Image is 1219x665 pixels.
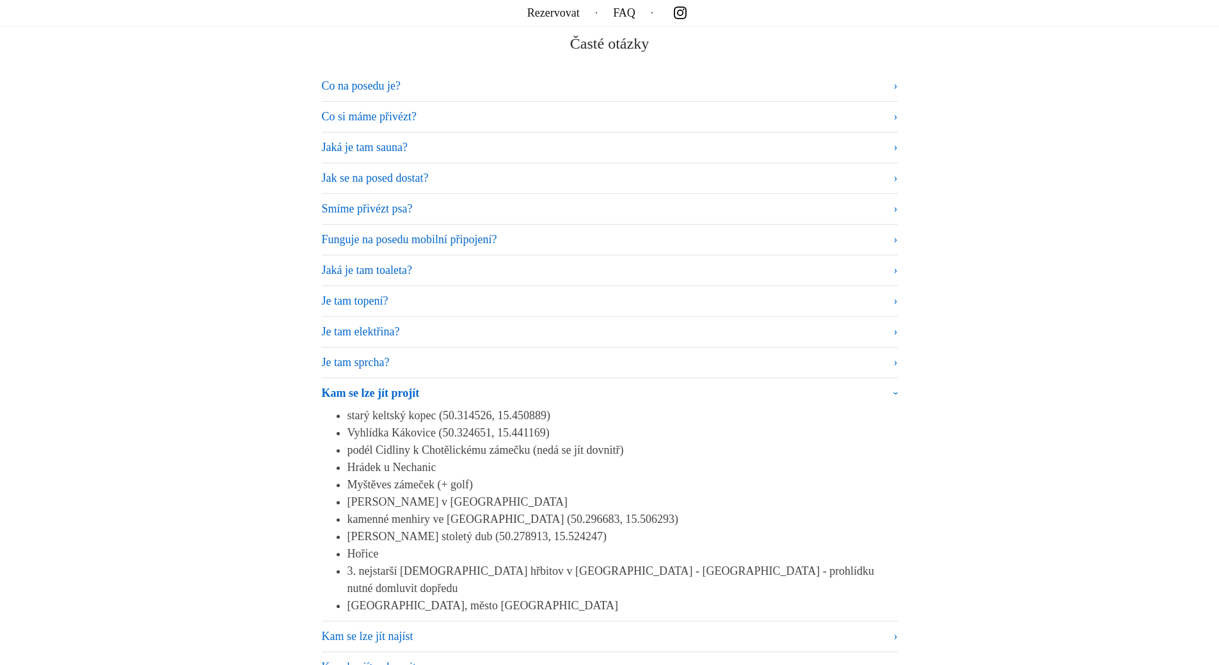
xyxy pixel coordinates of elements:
summary: Smíme přivézt psa? [322,200,898,218]
li: [PERSON_NAME] v [GEOGRAPHIC_DATA] [347,493,898,511]
li: [PERSON_NAME] stoletý dub (50.278913, 15.524247) [347,528,898,545]
summary: Co na posedu je? [322,77,898,95]
summary: Funguje na posedu mobilní připojení? [322,231,898,248]
summary: Jak se na posed dostat? [322,170,898,187]
summary: Jaká je tam toaleta? [322,262,898,279]
summary: Jaká je tam sauna? [322,139,898,156]
li: starý keltský kopec (50.314526, 15.450889) [347,407,898,424]
summary: Kam se lze jít projít [322,385,898,407]
li: Hořice [347,545,898,563]
li: podél Cidliny k Chotělickému zámečku (nedá se jít dovnitř) [347,442,898,459]
summary: Kam se lze jít najíst [322,628,898,645]
li: kamenné menhiry ve [GEOGRAPHIC_DATA] (50.296683, 15.506293) [347,511,898,528]
summary: Je tam elektřina? [322,323,898,341]
li: Hrádek u Nechanic [347,459,898,476]
summary: Co si máme přivézt? [322,108,898,125]
li: Vyhlídka Kákovice (50.324651, 15.441169) [347,424,898,442]
li: Myštěves zámeček (+ golf) [347,476,898,493]
summary: Je tam sprcha? [322,354,898,371]
h3: Časté otázky [322,35,898,53]
summary: Je tam topení? [322,292,898,310]
li: [GEOGRAPHIC_DATA], město [GEOGRAPHIC_DATA] [347,597,898,614]
li: 3. nejstarší [DEMOGRAPHIC_DATA] hřbitov v [GEOGRAPHIC_DATA] - [GEOGRAPHIC_DATA] - prohlídku nutné... [347,563,898,597]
